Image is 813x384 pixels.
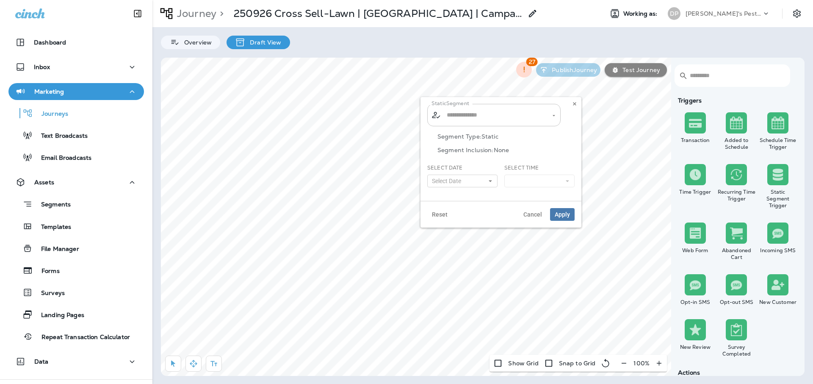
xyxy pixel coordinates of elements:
[437,147,575,153] p: Segment Inclusion: None
[555,211,570,217] span: Apply
[34,39,66,46] p: Dashboard
[675,97,799,104] div: Triggers
[33,132,88,140] p: Text Broadcasts
[8,353,144,370] button: Data
[34,179,54,186] p: Assets
[431,100,469,107] p: Static Segment
[718,137,756,150] div: Added to Schedule
[8,195,144,213] button: Segments
[676,247,714,254] div: Web Form
[675,369,799,376] div: Actions
[34,358,49,365] p: Data
[34,64,50,70] p: Inbox
[623,10,659,17] span: Working as:
[33,267,60,275] p: Forms
[550,112,558,120] button: Open
[676,137,714,144] div: Transaction
[519,208,547,221] button: Cancel
[718,247,756,261] div: Abandoned Cart
[759,247,797,254] div: Incoming SMS
[174,7,216,20] p: Journey
[427,175,498,187] button: Select Date
[8,83,144,100] button: Marketing
[8,126,144,144] button: Text Broadcasts
[550,208,575,221] button: Apply
[34,88,64,95] p: Marketing
[676,189,714,195] div: Time Trigger
[559,360,596,367] p: Snap to Grid
[686,10,762,17] p: [PERSON_NAME]'s Pest Control
[508,360,538,367] p: Show Grid
[437,133,575,140] p: Segment Type: Static
[234,7,523,20] div: 250926 Cross Sell-Lawn | Port Orange | Campaign 2025-01
[759,137,797,150] div: Schedule Time Trigger
[718,299,756,306] div: Opt-out SMS
[33,334,130,342] p: Repeat Transaction Calculator
[33,201,71,209] p: Segments
[8,239,144,257] button: File Manager
[718,344,756,357] div: Survey Completed
[33,245,79,253] p: File Manager
[759,299,797,306] div: New Customer
[668,7,680,20] div: DP
[633,360,650,367] p: 100 %
[523,211,542,217] span: Cancel
[8,328,144,345] button: Repeat Transaction Calculator
[8,284,144,301] button: Surveys
[605,63,667,77] button: Test Journey
[432,211,448,217] span: Reset
[676,299,714,306] div: Opt-in SMS
[8,262,144,279] button: Forms
[427,164,463,171] label: Select Date
[234,7,523,20] p: 250926 Cross Sell-Lawn | [GEOGRAPHIC_DATA] | Campaign 2025-01
[718,189,756,202] div: Recurring Time Trigger
[789,6,805,21] button: Settings
[33,289,65,298] p: Surveys
[8,58,144,75] button: Inbox
[8,217,144,235] button: Templates
[676,344,714,351] div: New Review
[246,39,281,46] p: Draft View
[427,208,452,221] button: Reset
[180,39,212,46] p: Overview
[216,7,224,20] p: >
[8,104,144,122] button: Journeys
[33,312,84,320] p: Landing Pages
[33,154,91,162] p: Email Broadcasts
[8,306,144,323] button: Landing Pages
[8,148,144,166] button: Email Broadcasts
[33,110,68,118] p: Journeys
[8,34,144,51] button: Dashboard
[759,189,797,209] div: Static Segment Trigger
[33,223,71,231] p: Templates
[504,164,539,171] label: Select Time
[126,5,149,22] button: Collapse Sidebar
[8,174,144,191] button: Assets
[526,58,538,66] span: 27
[432,178,465,185] span: Select Date
[619,67,660,73] p: Test Journey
